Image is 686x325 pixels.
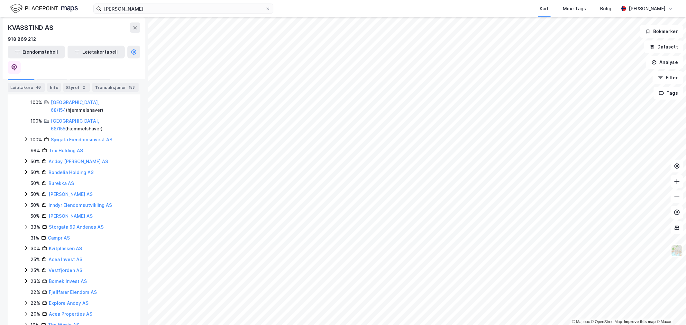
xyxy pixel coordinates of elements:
div: 30% [31,245,40,252]
img: Z [671,245,683,257]
a: [GEOGRAPHIC_DATA], 68/155 [51,118,99,131]
a: Acea Invest AS [49,257,82,262]
button: Leietakertabell [68,46,125,58]
div: Info [47,83,61,92]
div: 100% [31,117,42,125]
div: 22% [31,288,40,296]
div: 918 869 212 [8,35,36,43]
div: 50% [31,201,40,209]
div: Mine Tags [563,5,586,13]
a: Andøy [PERSON_NAME] AS [49,159,108,164]
div: 25% [31,256,40,263]
div: 20% [31,310,40,318]
div: [PERSON_NAME] [629,5,665,13]
div: Kart [540,5,549,13]
a: Burekka AS [49,180,74,186]
button: Filter [653,71,683,84]
img: logo.f888ab2527a4732fd821a326f86c7f29.svg [10,3,78,14]
div: 100% [31,99,42,106]
div: 33% [31,223,40,231]
div: KVASSTIND AS [8,22,55,33]
a: Kvitplassen AS [49,246,82,251]
div: 98% [31,147,40,154]
div: 23% [31,277,40,285]
button: Bokmerker [640,25,683,38]
button: Tags [654,87,683,100]
a: Inndyr Eiendomsutvikling AS [49,202,112,208]
a: Explore Andøy AS [49,300,88,306]
div: 50% [31,158,40,165]
a: [GEOGRAPHIC_DATA], 68/154 [51,100,99,113]
a: OpenStreetMap [591,320,622,324]
div: 50% [31,212,40,220]
div: 2 [81,84,87,91]
div: ( hjemmelshaver ) [51,117,132,133]
a: Bomek Invest AS [49,278,87,284]
a: Improve this map [624,320,656,324]
a: [PERSON_NAME] AS [49,213,93,219]
div: 31% [31,234,39,242]
div: 50% [31,180,40,187]
button: Eiendomstabell [8,46,65,58]
div: 46 [34,84,42,91]
div: 50% [31,169,40,176]
a: [PERSON_NAME] AS [49,191,93,197]
a: Mapbox [572,320,590,324]
a: Bondelia Holding AS [49,170,94,175]
div: ( hjemmelshaver ) [51,99,132,114]
div: 100% [31,136,42,144]
div: 50% [31,190,40,198]
div: 158 [127,84,136,91]
button: Analyse [646,56,683,69]
input: Søk på adresse, matrikkel, gårdeiere, leietakere eller personer [101,4,265,13]
a: Fjellfarer Eiendom AS [49,289,97,295]
a: Storgata 69 Andenes AS [49,224,104,230]
a: Campr AS [48,235,70,241]
iframe: Chat Widget [654,294,686,325]
a: Acea Properties AS [49,311,92,317]
a: Sjøgata Eiendomsinvest AS [51,137,112,142]
div: Styret [63,83,90,92]
div: 25% [31,267,40,274]
div: Transaksjoner [92,83,139,92]
div: Bolig [600,5,611,13]
a: Vestfjorden AS [49,268,82,273]
div: 22% [31,299,40,307]
button: Datasett [644,40,683,53]
a: Trix Holding AS [49,148,83,153]
div: Leietakere [8,83,45,92]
